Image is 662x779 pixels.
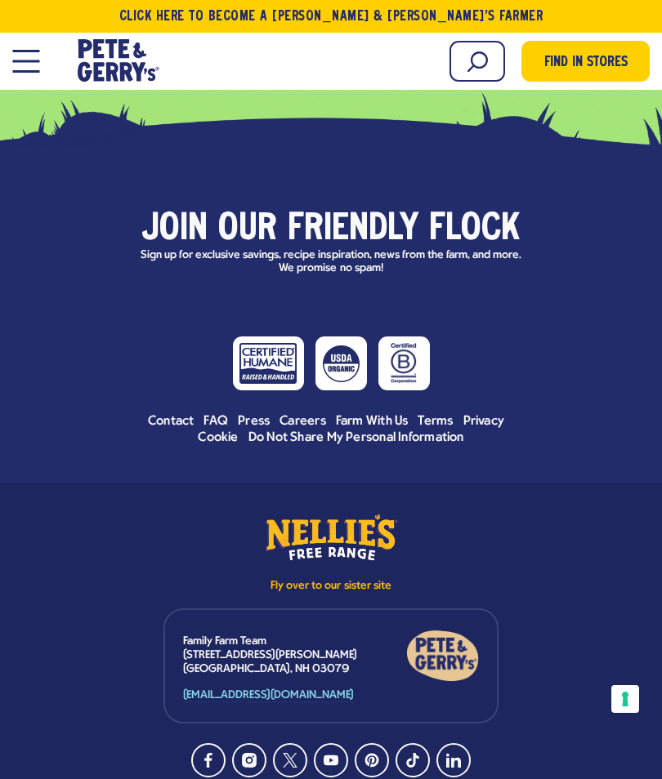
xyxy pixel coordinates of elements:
[183,689,354,703] a: [EMAIL_ADDRESS][DOMAIN_NAME]
[198,430,238,446] a: Cookie
[132,413,530,446] ul: Footer menu
[280,413,326,430] a: Careers
[248,430,464,446] a: Do Not Share My Personal Information
[248,431,464,444] span: Do Not Share My Personal Information
[418,413,453,430] a: Terms
[12,50,39,73] button: Open Mobile Menu Modal Dialog
[198,431,238,444] span: Cookie
[133,249,530,277] p: Sign up for exclusive savings, recipe inspiration, news from the farm, and more. We promise no spam!
[204,415,228,428] span: FAQ
[238,413,270,430] a: Press
[148,415,195,428] span: Contact
[13,223,649,237] h3: Join our friendly flock
[336,415,409,428] span: Farm With Us
[418,415,453,428] span: Terms
[336,413,409,430] a: Farm With Us
[521,41,650,82] a: Find in Stores
[257,581,405,592] p: Fly over to our sister site
[257,510,405,592] a: Fly over to our sister site
[238,415,270,428] span: Press
[183,635,406,676] p: Family Farm Team [STREET_ADDRESS][PERSON_NAME] [GEOGRAPHIC_DATA], NH 03079
[463,413,505,430] a: Privacy
[611,685,639,713] button: Your consent preferences for tracking technologies
[148,413,195,430] a: Contact
[450,41,505,82] input: Search
[463,415,505,428] span: Privacy
[204,413,228,430] a: FAQ
[544,52,628,74] span: Find in Stores
[280,415,326,428] span: Careers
